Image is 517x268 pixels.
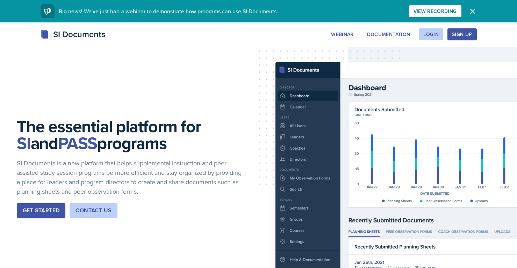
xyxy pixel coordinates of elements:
div: Login [423,32,439,37]
div: Get Started [23,206,59,215]
button: Contact Us [70,203,117,218]
div: Contact Us [76,206,112,215]
button: View Recording [409,5,461,17]
button: Get Started [17,203,65,218]
span: Big news! We've just had a webinar to demonstrate how programs can use SI Documents. [59,7,278,15]
button: Documentation [362,28,415,40]
button: Login [419,28,443,40]
div: Sign Up [452,32,472,37]
div: SI Documents [41,28,105,41]
div: Webinar [331,32,353,37]
div: View Recording [414,8,457,14]
div: Documentation [367,32,410,37]
button: Sign Up [447,28,476,40]
button: Webinar [326,28,358,40]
